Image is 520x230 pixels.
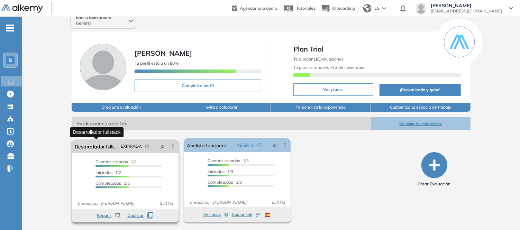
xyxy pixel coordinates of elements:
span: pushpin [272,142,277,148]
button: Copiar link [232,210,260,219]
b: 2 de noviembre [334,65,365,70]
span: Crear Evaluación [418,181,451,187]
img: world [363,4,372,12]
span: Onboarding [332,6,355,11]
span: [PERSON_NAME] [135,49,192,57]
div: Desarrollador fullstack [70,127,123,137]
span: Iniciadas [95,170,112,175]
img: arrow [382,7,386,10]
span: 1/3 [208,180,242,185]
span: Completados [208,180,233,185]
button: Invita a colaborar [171,103,271,112]
span: ES [374,5,380,11]
button: Personaliza la experiencia [271,103,371,112]
button: ¡Recomienda y gana! [380,84,461,96]
button: Reabrir [97,212,120,219]
span: 1/2 [95,170,121,175]
span: Agendar una demo [240,6,277,11]
span: Iniciadas [208,169,225,174]
button: Crear Evaluación [418,152,451,187]
span: ABIERTA [237,142,254,148]
span: Cuentas creadas [95,159,128,164]
span: pushpin [160,144,165,149]
span: Plan Trial [293,44,461,54]
span: B [9,57,12,63]
button: Duplicar [127,212,153,219]
span: Cuentas creadas [208,158,240,163]
span: Completados [95,181,121,186]
button: Ver tests [203,210,228,219]
button: Onboarding [321,1,355,16]
span: Evaluaciones abiertas [72,117,371,130]
span: [DATE] [157,200,176,206]
span: 1/3 [208,169,233,174]
i: - [6,27,14,29]
img: Foto de perfil [80,44,126,90]
img: Logo [1,4,43,13]
span: Tutoriales [296,6,316,11]
span: Banco Bolivariano General [76,15,127,26]
span: Te quedan Evaluaciones [293,56,344,62]
span: Tu perfil está a un 80% [135,61,179,66]
span: Duplicar [127,212,144,219]
b: 18 [313,56,318,62]
span: check-circle [257,143,262,147]
a: Analista funcional [187,138,226,152]
span: Reabrir [97,212,111,219]
span: EXPIRADA [121,143,142,149]
span: field-time [145,144,149,148]
span: Creado por: [PERSON_NAME] [187,199,249,205]
span: 1/2 [95,181,130,186]
span: 1/2 [95,159,137,164]
a: Desarrollador fullstack [75,139,118,153]
span: Creado por: [PERSON_NAME] [75,200,137,206]
span: [DATE] [269,199,288,205]
img: ESP [265,213,270,217]
span: Tu plan se renueva el [293,65,365,70]
span: Copiar link [232,211,260,218]
button: pushpin [155,141,170,152]
button: Ver planes [293,83,373,96]
button: pushpin [267,140,282,151]
span: [EMAIL_ADDRESS][DOMAIN_NAME] [431,8,502,14]
button: Customiza tu espacio de trabajo [371,103,471,112]
span: 1/3 [208,158,249,163]
span: [PERSON_NAME] [431,3,502,8]
button: Completar perfil [135,80,261,92]
button: Crea una evaluación [72,103,171,112]
a: Agendar una demo [232,3,277,12]
button: Ver todas las evaluaciones [371,117,471,130]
